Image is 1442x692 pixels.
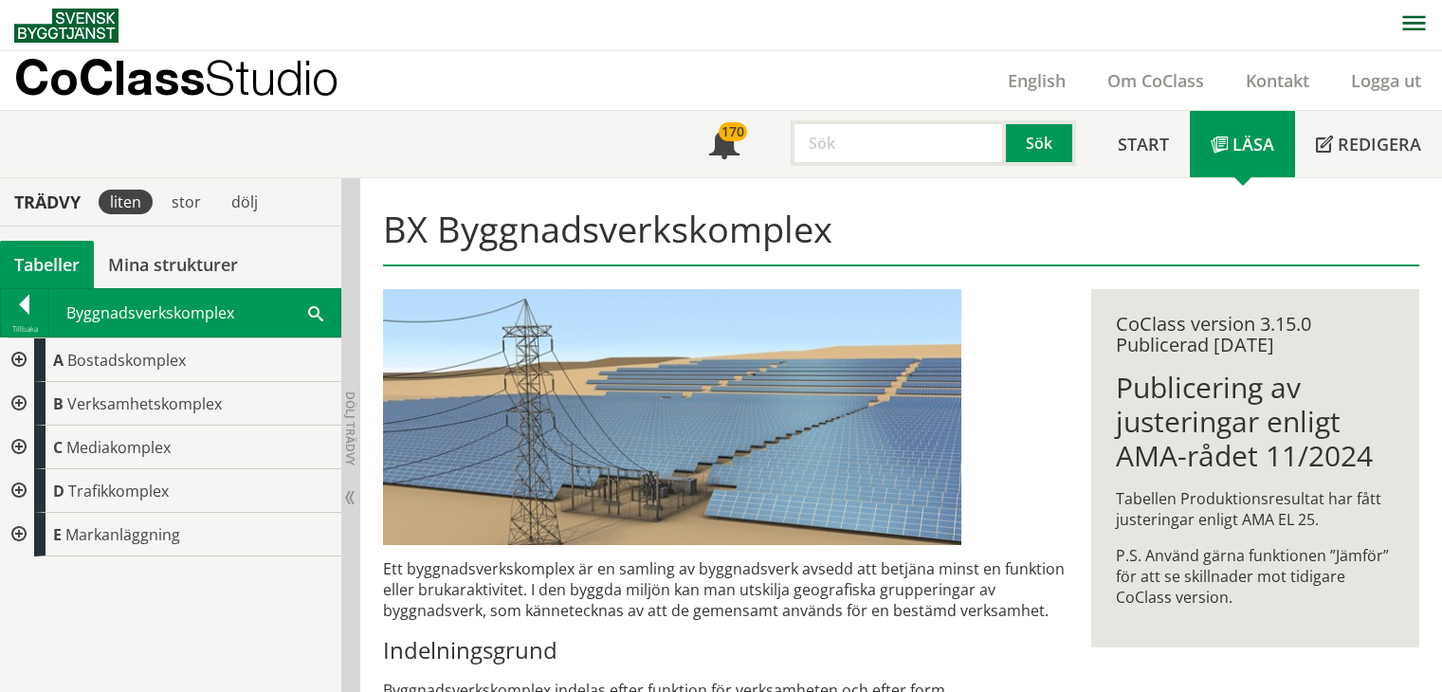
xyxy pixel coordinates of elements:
span: Dölj trädvy [342,392,358,465]
a: Start [1097,111,1190,177]
div: dölj [220,190,269,214]
a: Redigera [1295,111,1442,177]
span: Mediakomplex [66,437,171,458]
span: D [53,481,64,501]
h1: Publicering av justeringar enligt AMA-rådet 11/2024 [1116,371,1395,473]
div: 170 [719,122,747,141]
input: Sök [791,120,1006,166]
span: Markanläggning [65,524,180,545]
div: CoClass version 3.15.0 Publicerad [DATE] [1116,314,1395,355]
span: Trafikkomplex [68,481,169,501]
div: liten [99,190,153,214]
span: E [53,524,62,545]
span: Läsa [1232,133,1274,155]
a: 170 [688,111,760,177]
a: Mina strukturer [94,241,252,288]
span: A [53,350,64,371]
span: Bostadskomplex [67,350,186,371]
span: Verksamhetskomplex [67,393,222,414]
span: Redigera [1338,133,1421,155]
span: Start [1118,133,1169,155]
span: Notifikationer [709,131,739,161]
span: Sök i tabellen [308,302,323,322]
a: Om CoClass [1086,69,1225,92]
p: P.S. Använd gärna funktionen ”Jämför” för att se skillnader mot tidigare CoClass version. [1116,545,1395,608]
a: Logga ut [1330,69,1442,92]
div: stor [160,190,212,214]
p: Tabellen Produktionsresultat har fått justeringar enligt AMA EL 25. [1116,488,1395,530]
span: C [53,437,63,458]
h3: Indelningsgrund [383,636,1066,665]
div: Tillbaka [1,321,48,337]
a: Kontakt [1225,69,1330,92]
div: Trädvy [4,191,91,212]
a: CoClassStudio [14,51,379,110]
span: Studio [205,49,338,105]
p: CoClass [14,66,338,88]
img: 37641-solenergisiemensstor.jpg [383,289,961,545]
div: Byggnadsverkskomplex [49,289,340,337]
a: Läsa [1190,111,1295,177]
h1: BX Byggnadsverkskomplex [383,208,1420,266]
a: English [987,69,1086,92]
button: Sök [1006,120,1076,166]
img: Svensk Byggtjänst [14,9,119,43]
span: B [53,393,64,414]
